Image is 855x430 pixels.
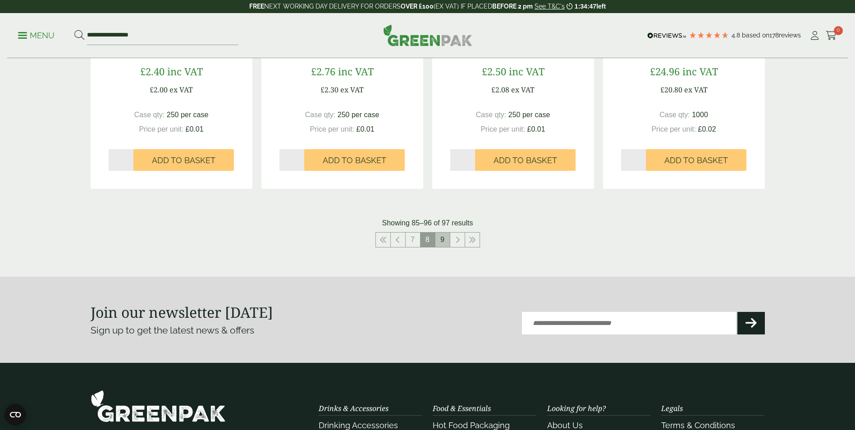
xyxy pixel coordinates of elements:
span: £20.80 [660,85,682,95]
span: £0.01 [527,125,545,133]
span: inc VAT [682,64,718,78]
span: Add to Basket [664,156,728,165]
a: See T&C's [535,3,565,10]
i: My Account [809,31,820,40]
span: 1:34:47 [575,3,596,10]
span: ex VAT [511,85,535,95]
span: Case qty: [305,111,336,119]
a: 7 [406,233,420,247]
span: Case qty: [134,111,165,119]
span: Add to Basket [323,156,386,165]
span: inc VAT [338,64,374,78]
span: £0.01 [186,125,204,133]
span: £2.30 [320,85,338,95]
a: Terms & Conditions [661,421,735,430]
span: 1000 [692,111,708,119]
p: Menu [18,30,55,41]
button: Add to Basket [646,149,746,171]
span: inc VAT [509,64,544,78]
span: 250 per case [167,111,209,119]
span: ex VAT [169,85,193,95]
span: £0.01 [357,125,375,133]
span: ex VAT [684,85,708,95]
a: Menu [18,30,55,39]
a: 0 [826,29,837,42]
span: ex VAT [340,85,364,95]
img: GreenPak Supplies [91,390,226,423]
span: 8 [421,233,435,247]
span: Based on [742,32,769,39]
strong: FREE [249,3,264,10]
span: £0.02 [698,125,716,133]
strong: Join our newsletter [DATE] [91,302,273,322]
a: Drinking Accessories [319,421,398,430]
span: Add to Basket [152,156,215,165]
span: Add to Basket [494,156,557,165]
span: £2.50 [482,64,506,78]
p: Sign up to get the latest news & offers [91,323,394,338]
span: 178 [769,32,779,39]
a: 9 [435,233,450,247]
p: Showing 85–96 of 97 results [382,218,473,229]
span: Price per unit: [310,125,354,133]
span: £2.00 [150,85,168,95]
a: Hot Food Packaging [433,421,510,430]
span: left [596,3,606,10]
span: Price per unit: [139,125,183,133]
button: Add to Basket [133,149,234,171]
img: REVIEWS.io [647,32,686,39]
span: Case qty: [659,111,690,119]
span: Price per unit: [480,125,525,133]
span: 0 [834,26,843,35]
img: GreenPak Supplies [383,24,472,46]
button: Add to Basket [475,149,576,171]
span: 250 per case [508,111,550,119]
button: Open CMP widget [5,404,26,425]
span: £2.08 [491,85,509,95]
i: Cart [826,31,837,40]
span: £2.40 [140,64,165,78]
span: £2.76 [311,64,335,78]
span: reviews [779,32,801,39]
span: inc VAT [167,64,203,78]
span: Case qty: [476,111,507,119]
span: £24.96 [650,64,680,78]
strong: OVER £100 [401,3,434,10]
button: Add to Basket [304,149,405,171]
div: 4.78 Stars [689,31,729,39]
span: 4.8 [732,32,742,39]
span: 250 per case [338,111,379,119]
strong: BEFORE 2 pm [492,3,533,10]
span: Price per unit: [651,125,696,133]
a: About Us [547,421,583,430]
